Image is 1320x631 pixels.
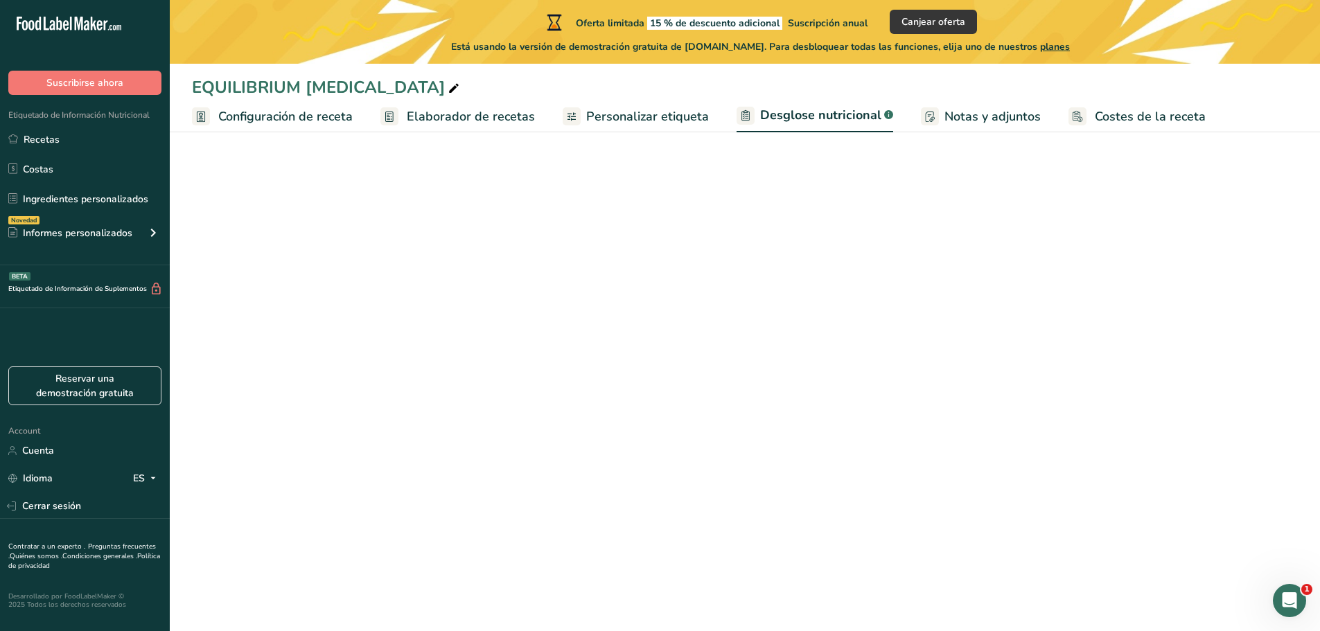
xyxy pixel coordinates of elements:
[8,542,156,561] a: Preguntas frecuentes .
[737,100,893,133] a: Desglose nutricional
[647,17,782,30] span: 15 % de descuento adicional
[133,470,161,487] div: ES
[901,15,965,29] span: Canjear oferta
[890,10,977,34] button: Canjear oferta
[218,107,353,126] span: Configuración de receta
[8,551,160,571] a: Política de privacidad
[46,75,123,90] span: Suscribirse ahora
[9,272,30,281] div: BETA
[192,101,353,132] a: Configuración de receta
[10,551,62,561] a: Quiénes somos .
[586,107,709,126] span: Personalizar etiqueta
[192,75,462,100] div: EQUILIBRIUM [MEDICAL_DATA]
[563,101,709,132] a: Personalizar etiqueta
[1273,584,1306,617] iframe: Intercom live chat
[8,71,161,95] button: Suscribirse ahora
[62,551,137,561] a: Condiciones generales .
[760,106,881,125] span: Desglose nutricional
[1301,584,1312,595] span: 1
[921,101,1041,132] a: Notas y adjuntos
[944,107,1041,126] span: Notas y adjuntos
[380,101,535,132] a: Elaborador de recetas
[8,366,161,405] a: Reservar una demostración gratuita
[8,466,53,490] a: Idioma
[8,216,39,224] div: Novedad
[8,592,161,609] div: Desarrollado por FoodLabelMaker © 2025 Todos los derechos reservados
[1068,101,1206,132] a: Costes de la receta
[1040,40,1070,53] span: planes
[451,39,1070,54] span: Está usando la versión de demostración gratuita de [DOMAIN_NAME]. Para desbloquear todas las func...
[788,17,868,30] span: Suscripción anual
[544,14,868,30] div: Oferta limitada
[1095,107,1206,126] span: Costes de la receta
[8,226,132,240] div: Informes personalizados
[8,542,85,551] a: Contratar a un experto .
[407,107,535,126] span: Elaborador de recetas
